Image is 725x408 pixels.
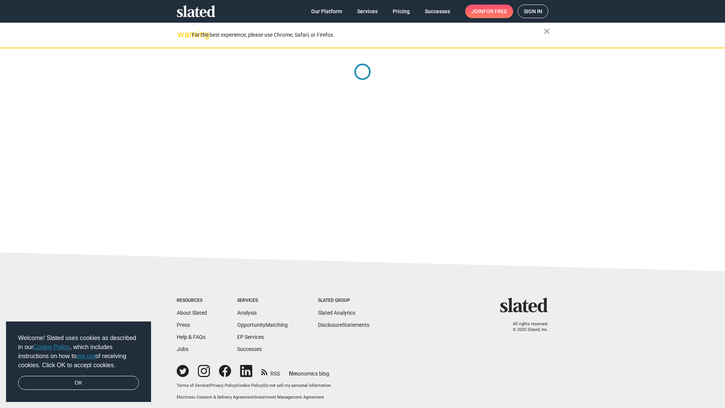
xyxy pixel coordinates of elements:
[18,376,139,390] a: dismiss cookie message
[237,346,262,352] a: Successes
[393,5,410,18] span: Pricing
[177,346,188,352] a: Jobs
[289,371,298,377] span: film
[236,383,237,388] span: |
[177,395,254,400] a: Electronic Consent & Delivery Agreement
[261,366,280,377] a: RSS
[237,310,257,316] a: Analysis
[357,5,378,18] span: Services
[471,5,507,18] span: Join
[262,383,264,388] span: |
[542,27,551,36] mat-icon: close
[518,5,548,18] a: Sign in
[419,5,456,18] a: Successes
[505,321,548,332] p: All rights reserved. © 2025 Slated, Inc.
[209,383,210,388] span: |
[264,383,331,389] button: Do not sell my personal information
[237,334,264,340] a: EP Services
[177,298,207,304] div: Resources
[77,353,96,359] a: opt-out
[6,321,151,402] div: cookieconsent
[237,298,288,304] div: Services
[483,5,507,18] span: for free
[237,383,262,388] a: Cookie Policy
[465,5,513,18] a: Joinfor free
[33,344,70,350] a: Cookie Policy
[318,310,355,316] a: Slated Analytics
[177,322,190,328] a: Press
[318,298,369,304] div: Slated Group
[425,5,450,18] span: Successes
[237,322,288,328] a: OpportunityMatching
[177,383,209,388] a: Terms of Service
[318,322,369,328] a: DisclosureStatements
[177,310,207,316] a: About Slated
[254,395,255,400] span: |
[289,364,329,377] a: filmonomics blog
[177,30,187,39] mat-icon: warning
[311,5,342,18] span: Our Platform
[18,334,139,370] span: Welcome! Slated uses cookies as described in our , which includes instructions on how to of recei...
[177,334,205,340] a: Help & FAQs
[524,5,542,18] span: Sign in
[351,5,384,18] a: Services
[192,30,544,40] div: For the best experience, please use Chrome, Safari, or Firefox.
[210,383,236,388] a: Privacy Policy
[387,5,416,18] a: Pricing
[255,395,324,400] a: Investment Management Agreement
[305,5,348,18] a: Our Platform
